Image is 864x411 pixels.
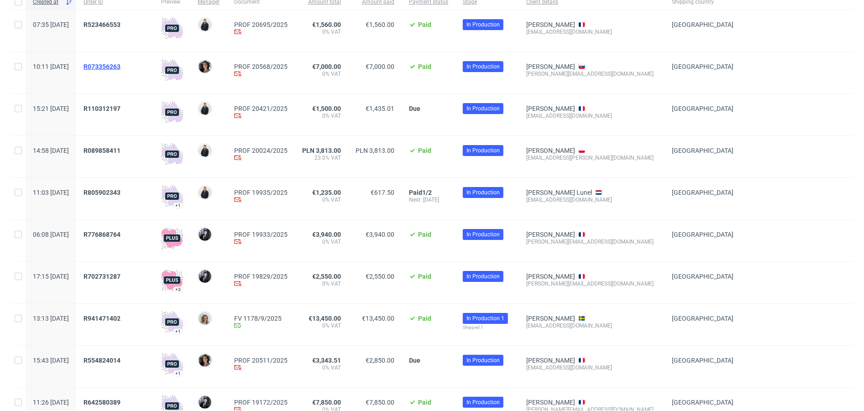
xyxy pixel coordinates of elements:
[672,105,733,112] span: [GEOGRAPHIC_DATA]
[526,322,657,329] div: [EMAIL_ADDRESS][DOMAIN_NAME]
[672,231,733,238] span: [GEOGRAPHIC_DATA]
[463,324,512,331] div: Shipped 1
[312,63,341,70] span: €7,000.00
[84,315,122,322] a: R941471402
[234,273,288,280] a: PROF 19829/2025
[466,188,500,197] span: In Production
[234,315,288,322] a: FV 1178/9/2025
[84,315,120,322] span: R941471402
[409,189,422,196] span: Paid
[84,357,120,364] span: R554824014
[418,231,431,238] span: Paid
[161,353,183,375] img: pro-icon.017ec5509f39f3e742e3.png
[366,231,394,238] span: €3,940.00
[466,21,500,29] span: In Production
[302,322,341,329] span: 0% VAT
[672,63,733,70] span: [GEOGRAPHIC_DATA]
[175,329,181,334] div: +1
[175,203,181,208] div: +1
[33,63,69,70] span: 10:11 [DATE]
[234,189,288,196] a: PROF 19935/2025
[466,314,504,323] span: In Production 1
[356,147,394,154] span: PLN 3,813.00
[199,396,211,409] img: Philippe Dubuy
[33,399,69,406] span: 11:26 [DATE]
[302,238,341,245] span: 0% VAT
[84,147,120,154] span: R089858411
[84,189,120,196] span: R805902343
[234,105,288,112] a: PROF 20421/2025
[422,189,432,196] span: 1/2
[84,357,122,364] a: R554824014
[33,147,69,154] span: 14:58 [DATE]
[161,311,183,333] img: pro-icon.017ec5509f39f3e742e3.png
[84,63,122,70] a: R073356263
[362,315,394,322] span: €13,450.00
[302,280,341,287] span: 0% VAT
[366,273,394,280] span: €2,550.00
[175,371,181,376] div: +1
[199,18,211,31] img: Adrian Margula
[33,273,69,280] span: 17:15 [DATE]
[466,356,500,364] span: In Production
[309,315,341,322] span: €13,450.00
[672,357,733,364] span: [GEOGRAPHIC_DATA]
[466,104,500,113] span: In Production
[234,21,288,28] a: PROF 20695/2025
[84,105,120,112] span: R110312197
[84,21,122,28] a: R523466553
[526,189,592,196] a: [PERSON_NAME] Lunel
[672,273,733,280] span: [GEOGRAPHIC_DATA]
[161,143,183,165] img: pro-icon.017ec5509f39f3e742e3.png
[161,185,183,207] img: pro-icon.017ec5509f39f3e742e3.png
[161,59,183,81] img: pro-icon.017ec5509f39f3e742e3.png
[312,357,341,364] span: €3,343.51
[526,154,657,161] div: [EMAIL_ADDRESS][PERSON_NAME][DOMAIN_NAME]
[312,231,341,238] span: €3,940.00
[312,189,341,196] span: €1,235.00
[526,196,657,203] div: [EMAIL_ADDRESS][DOMAIN_NAME]
[526,112,657,120] div: [EMAIL_ADDRESS][DOMAIN_NAME]
[199,60,211,73] img: Moreno Martinez Cristina
[526,238,657,245] div: [PERSON_NAME][EMAIL_ADDRESS][DOMAIN_NAME]
[526,364,657,371] div: [EMAIL_ADDRESS][DOMAIN_NAME]
[409,197,423,203] span: Next:
[366,399,394,406] span: €7,850.00
[234,357,288,364] a: PROF 20511/2025
[526,63,575,70] a: [PERSON_NAME]
[312,21,341,28] span: €1,560.00
[84,147,122,154] a: R089858411
[672,399,733,406] span: [GEOGRAPHIC_DATA]
[371,189,394,196] span: €617.50
[84,231,122,238] a: R776868764
[302,364,341,371] span: 0% VAT
[418,63,431,70] span: Paid
[409,357,420,364] span: Due
[466,230,500,239] span: In Production
[84,63,120,70] span: R073356263
[199,144,211,157] img: Adrian Margula
[526,399,575,406] a: [PERSON_NAME]
[526,147,575,154] a: [PERSON_NAME]
[672,21,733,28] span: [GEOGRAPHIC_DATA]
[312,273,341,280] span: €2,550.00
[526,231,575,238] a: [PERSON_NAME]
[526,70,657,78] div: [PERSON_NAME][EMAIL_ADDRESS][DOMAIN_NAME]
[33,21,69,28] span: 07:35 [DATE]
[672,147,733,154] span: [GEOGRAPHIC_DATA]
[234,231,288,238] a: PROF 19933/2025
[366,357,394,364] span: €2,850.00
[418,273,431,280] span: Paid
[33,189,69,196] span: 11:03 [DATE]
[423,197,439,203] span: [DATE]
[84,21,120,28] span: R523466553
[199,354,211,367] img: Moreno Martinez Cristina
[418,147,431,154] span: Paid
[409,105,420,112] span: Due
[33,357,69,364] span: 15:43 [DATE]
[418,21,431,28] span: Paid
[526,280,657,287] div: [PERSON_NAME][EMAIL_ADDRESS][DOMAIN_NAME]
[302,112,341,120] span: 0% VAT
[366,21,394,28] span: €1,560.00
[161,17,183,39] img: pro-icon.017ec5509f39f3e742e3.png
